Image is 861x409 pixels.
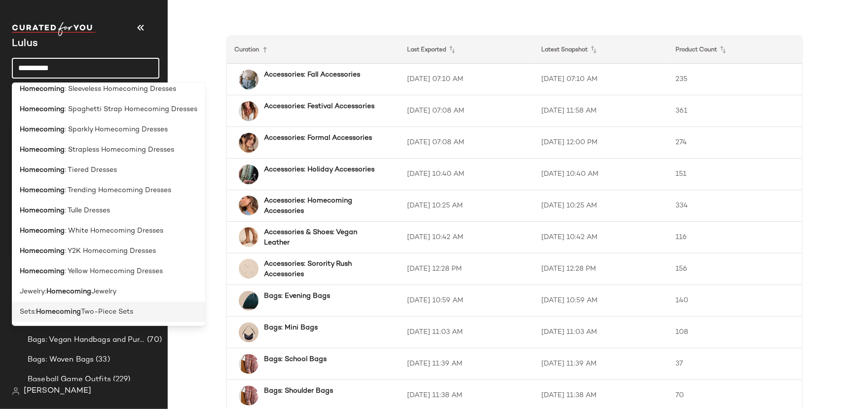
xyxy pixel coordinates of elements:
[46,286,91,297] b: Homecoming
[534,64,668,95] td: [DATE] 07:10 AM
[534,127,668,159] td: [DATE] 12:00 PM
[264,196,382,216] b: Accessories: Homecoming Accessories
[534,253,668,285] td: [DATE] 12:28 PM
[534,285,668,317] td: [DATE] 10:59 AM
[400,190,534,222] td: [DATE] 10:25 AM
[668,36,802,64] th: Product Count
[400,95,534,127] td: [DATE] 07:08 AM
[12,39,37,49] span: Current Company Name
[668,159,802,190] td: 151
[264,133,373,143] b: Accessories: Formal Accessories
[264,70,361,80] b: Accessories: Fall Accessories
[65,104,197,115] span: : Spaghetti Strap Homecoming Dresses
[28,374,111,385] span: Baseball Game Outfits
[81,307,133,317] span: Two-Piece Sets
[534,348,668,380] td: [DATE] 11:39 AM
[65,185,171,196] span: : Trending Homecoming Dresses
[20,185,65,196] b: Homecoming
[264,227,382,248] b: Accessories & Shoes: Vegan Leather
[91,286,116,297] span: Jewelry
[20,266,65,277] b: Homecoming
[20,286,46,297] span: Jewelry:
[400,36,534,64] th: Last Exported
[145,334,162,346] span: (70)
[668,253,802,285] td: 156
[20,145,65,155] b: Homecoming
[65,246,156,256] span: : Y2K Homecoming Dresses
[534,159,668,190] td: [DATE] 10:40 AM
[400,127,534,159] td: [DATE] 07:08 AM
[668,64,802,95] td: 235
[227,36,400,64] th: Curation
[668,95,802,127] td: 361
[400,253,534,285] td: [DATE] 12:28 PM
[12,387,20,395] img: svg%3e
[400,64,534,95] td: [DATE] 07:10 AM
[65,205,110,216] span: : Tulle Dresses
[111,374,131,385] span: (229)
[20,226,65,236] b: Homecoming
[534,317,668,348] td: [DATE] 11:03 AM
[264,323,318,333] b: Bags: Mini Bags
[20,104,65,115] b: Homecoming
[20,84,65,94] b: Homecoming
[65,124,168,135] span: : Sparkly Homecoming Dresses
[20,205,65,216] b: Homecoming
[65,266,163,277] span: : Yellow Homecoming Dresses
[264,291,331,301] b: Bags: Evening Bags
[24,385,91,397] span: [PERSON_NAME]
[668,127,802,159] td: 274
[400,222,534,253] td: [DATE] 10:42 AM
[668,317,802,348] td: 108
[400,317,534,348] td: [DATE] 11:03 AM
[264,164,375,175] b: Accessories: Holiday Accessories
[20,165,65,175] b: Homecoming
[28,334,145,346] span: Bags: Vegan Handbags and Purses
[264,101,375,112] b: Accessories: Festival Accessories
[264,386,334,396] b: Bags: Shoulder Bags
[668,285,802,317] td: 140
[264,354,327,365] b: Bags: School Bags
[534,95,668,127] td: [DATE] 11:58 AM
[65,226,163,236] span: : White Homecoming Dresses
[400,348,534,380] td: [DATE] 11:39 AM
[668,348,802,380] td: 37
[36,307,81,317] b: Homecoming
[264,259,382,280] b: Accessories: Sorority Rush Accessories
[20,124,65,135] b: Homecoming
[65,145,174,155] span: : Strapless Homecoming Dresses
[94,354,110,366] span: (33)
[28,354,94,366] span: Bags: Woven Bags
[12,22,96,36] img: cfy_white_logo.C9jOOHJF.svg
[65,165,117,175] span: : Tiered Dresses
[534,36,668,64] th: Latest Snapshot
[534,222,668,253] td: [DATE] 10:42 AM
[65,84,176,94] span: : Sleeveless Homecoming Dresses
[20,307,36,317] span: Sets:
[534,190,668,222] td: [DATE] 10:25 AM
[668,190,802,222] td: 334
[400,285,534,317] td: [DATE] 10:59 AM
[668,222,802,253] td: 116
[20,246,65,256] b: Homecoming
[400,159,534,190] td: [DATE] 10:40 AM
